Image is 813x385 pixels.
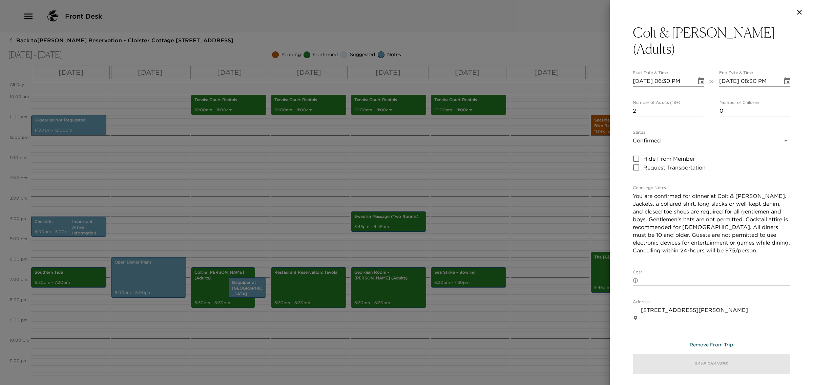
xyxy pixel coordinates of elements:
button: Choose date, selected date is Sep 10, 2025 [780,74,794,88]
label: Status [633,130,645,135]
label: End Date & Time [719,70,753,76]
button: Remove From Trip [690,342,733,348]
button: Choose date, selected date is Sep 10, 2025 [694,74,708,88]
div: Confirmed [633,135,790,146]
span: Hide From Member [643,155,695,163]
label: Cost [633,269,642,275]
input: MM/DD/YYYY hh:mm aa [633,76,692,87]
input: MM/DD/YYYY hh:mm aa [719,76,778,87]
label: Start Date & Time [633,70,668,76]
label: Number of Adults (18+) [633,100,680,106]
label: Number of Children [720,100,759,106]
button: Colt & [PERSON_NAME] (Adults) [633,24,790,57]
textarea: You are confirmed for dinner at Colt & [PERSON_NAME]. Jackets, a collared shirt, long slacks or w... [633,192,790,254]
span: Request Transportation [643,163,706,172]
label: Address [633,299,650,305]
textarea: [STREET_ADDRESS][PERSON_NAME] [641,306,790,330]
label: Concierge Notes [633,185,666,191]
span: to [709,78,714,87]
span: Remove From Trip [690,342,733,348]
